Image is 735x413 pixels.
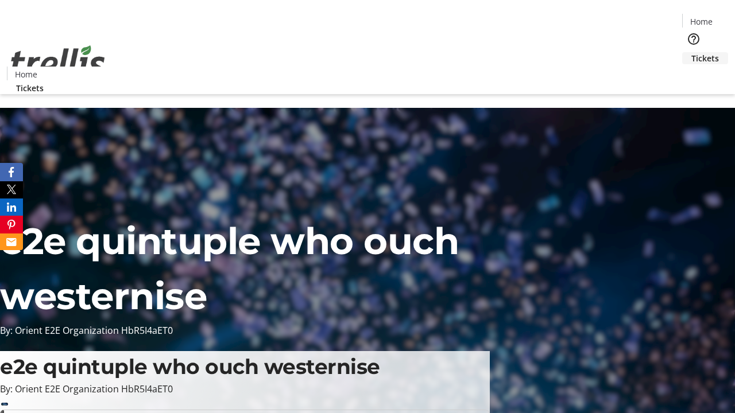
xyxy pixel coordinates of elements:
a: Tickets [7,82,53,94]
button: Help [682,28,705,50]
span: Home [15,68,37,80]
span: Home [690,15,713,28]
button: Cart [682,64,705,87]
span: Tickets [691,52,719,64]
a: Home [683,15,719,28]
img: Orient E2E Organization HbR5I4aET0's Logo [7,33,109,90]
a: Tickets [682,52,728,64]
a: Home [7,68,44,80]
span: Tickets [16,82,44,94]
